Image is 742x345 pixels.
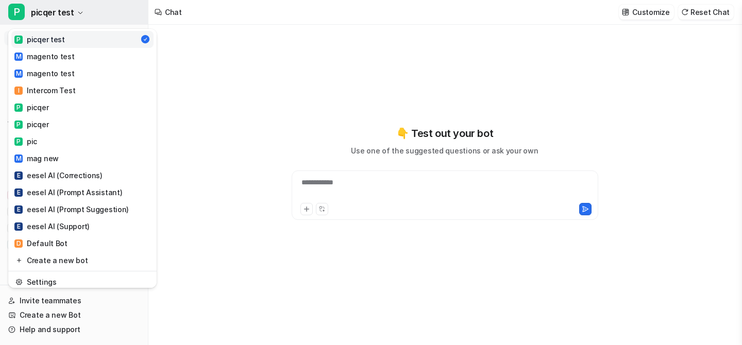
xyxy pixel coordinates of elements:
div: picqer [14,119,48,130]
span: M [14,70,23,78]
img: reset [15,255,23,266]
span: P [14,137,23,146]
div: Ppicqer test [8,29,157,288]
div: picqer [14,102,48,113]
span: E [14,222,23,231]
div: magento test [14,68,75,79]
span: P [8,4,25,20]
img: reset [15,277,23,287]
a: Create a new bot [11,252,154,269]
div: picqer test [14,34,65,45]
div: eesel AI (Support) [14,221,90,232]
div: eesel AI (Prompt Suggestion) [14,204,129,215]
div: Intercom Test [14,85,75,96]
div: pic [14,136,37,147]
span: P [14,120,23,129]
span: picqer test [31,5,74,20]
span: P [14,104,23,112]
span: E [14,171,23,180]
div: Default Bot [14,238,68,249]
span: I [14,87,23,95]
span: E [14,188,23,197]
div: eesel AI (Prompt Assistant) [14,187,122,198]
span: D [14,239,23,248]
span: M [14,154,23,163]
span: E [14,205,23,214]
div: mag new [14,153,59,164]
a: Settings [11,273,154,290]
div: eesel AI (Corrections) [14,170,103,181]
span: M [14,53,23,61]
span: P [14,36,23,44]
div: magento test [14,51,75,62]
